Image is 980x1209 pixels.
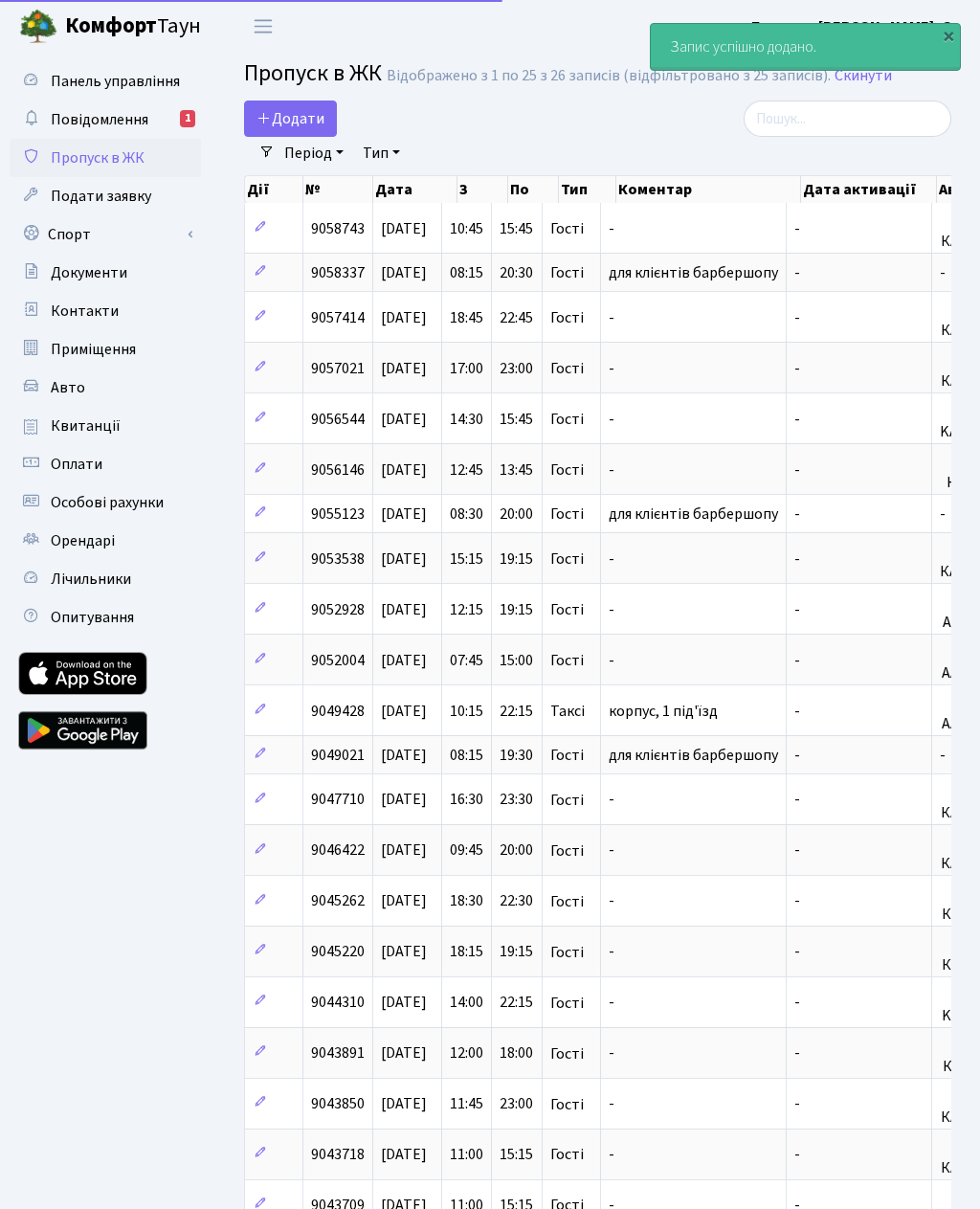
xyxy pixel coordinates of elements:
[500,459,533,481] span: 13:45
[651,24,960,70] div: Запис успішно додано.
[609,840,614,862] span: -
[51,109,148,130] span: Повідомлення
[381,358,427,379] span: [DATE]
[500,701,533,722] span: 22:15
[609,218,614,239] span: -
[450,701,483,722] span: 10:15
[10,292,201,330] a: Контакти
[381,1043,427,1064] span: [DATE]
[311,942,365,963] span: 9045220
[450,1043,483,1064] span: 12:00
[609,745,778,766] span: для клієнтів барбершопу
[751,15,957,38] a: Блєдних [PERSON_NAME]. О.
[794,1043,800,1064] span: -
[794,993,800,1014] span: -
[450,840,483,862] span: 09:45
[550,793,584,808] span: Гості
[10,177,201,215] a: Подати заявку
[450,262,483,283] span: 08:15
[450,891,483,912] span: 18:30
[794,409,800,430] span: -
[550,945,584,960] span: Гості
[450,745,483,766] span: 08:15
[51,454,102,475] span: Оплати
[311,358,365,379] span: 9057021
[10,483,201,522] a: Особові рахунки
[500,599,533,620] span: 19:15
[794,745,800,766] span: -
[609,790,614,811] span: -
[508,176,559,203] th: По
[303,176,373,203] th: №
[10,139,201,177] a: Пропуск в ЖК
[500,262,533,283] span: 20:30
[939,26,958,45] div: ×
[559,176,616,203] th: Тип
[239,11,287,42] button: Переключити навігацію
[51,147,145,168] span: Пропуск в ЖК
[794,307,800,328] span: -
[450,650,483,671] span: 07:45
[550,462,584,478] span: Гості
[381,942,427,963] span: [DATE]
[450,942,483,963] span: 18:15
[311,218,365,239] span: 9058743
[381,701,427,722] span: [DATE]
[550,704,585,719] span: Таксі
[609,262,778,283] span: для клієнтів барбершопу
[51,415,121,437] span: Квитанції
[450,218,483,239] span: 10:45
[373,176,458,203] th: Дата
[550,602,584,617] span: Гості
[381,549,427,570] span: [DATE]
[794,1094,800,1115] span: -
[500,1094,533,1115] span: 23:00
[381,790,427,811] span: [DATE]
[51,186,151,207] span: Подати заявку
[609,599,614,620] span: -
[500,307,533,328] span: 22:45
[311,262,365,283] span: 9058337
[10,62,201,101] a: Панель управління
[500,218,533,239] span: 15:45
[940,745,946,766] span: -
[609,549,614,570] span: -
[450,504,483,525] span: 08:30
[311,599,365,620] span: 9052928
[450,993,483,1014] span: 14:00
[550,843,584,859] span: Гості
[835,67,892,85] a: Скинути
[609,409,614,430] span: -
[550,996,584,1011] span: Гості
[245,176,303,203] th: Дії
[65,11,201,43] span: Таун
[10,560,201,598] a: Лічильники
[500,993,533,1014] span: 22:15
[609,650,614,671] span: -
[609,993,614,1014] span: -
[256,108,324,129] span: Додати
[794,942,800,963] span: -
[609,701,718,722] span: корпус, 1 під'їзд
[65,11,157,41] b: Комфорт
[311,701,365,722] span: 9049428
[10,407,201,445] a: Квитанції
[794,358,800,379] span: -
[311,790,365,811] span: 9047710
[381,840,427,862] span: [DATE]
[10,254,201,292] a: Документи
[500,549,533,570] span: 19:15
[381,891,427,912] span: [DATE]
[794,650,800,671] span: -
[381,1144,427,1165] span: [DATE]
[311,650,365,671] span: 9052004
[794,891,800,912] span: -
[51,301,119,322] span: Контакти
[311,745,365,766] span: 9049021
[381,599,427,620] span: [DATE]
[381,307,427,328] span: [DATE]
[311,840,365,862] span: 9046422
[751,16,957,37] b: Блєдних [PERSON_NAME]. О.
[609,1043,614,1064] span: -
[10,522,201,560] a: Орендарі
